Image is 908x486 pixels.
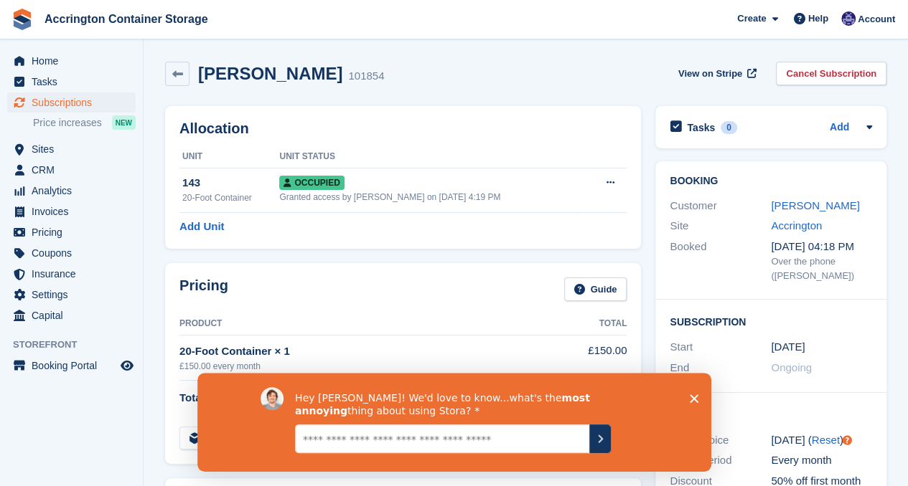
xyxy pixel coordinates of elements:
a: Cancel Subscription [776,62,886,85]
a: Accrington Container Storage [39,7,214,31]
div: Over the phone ([PERSON_NAME]) [771,254,872,282]
div: Site [670,218,771,234]
span: Invoices [32,201,118,221]
a: Add Unit [179,219,224,235]
div: Granted access by [PERSON_NAME] on [DATE] 4:19 PM [279,191,585,204]
span: Capital [32,305,118,325]
div: 143 [182,175,279,191]
a: menu [7,285,136,305]
div: 0 [721,121,737,134]
div: Billing period [670,452,771,469]
h2: Pricing [179,277,228,301]
div: End [670,360,771,376]
time: 2025-08-17 00:00:00 UTC [771,339,805,356]
div: [DATE] ( ) [771,432,872,449]
iframe: Survey by David from Stora [197,373,711,472]
div: Tooltip anchor [841,434,853,447]
span: Settings [32,285,118,305]
div: [DATE] 04:18 PM [771,239,872,255]
span: Analytics [32,181,118,201]
span: Home [32,51,118,71]
div: Booked [670,239,771,283]
a: menu [7,243,136,263]
img: stora-icon-8386f47178a22dfd0bd8f6a31ec36ba5ce8667c1dd55bd0f319d3a0aa187defe.svg [11,9,33,30]
a: Add [830,120,849,136]
div: Every month [771,452,872,469]
a: Reset [812,434,840,446]
span: Occupied [279,176,344,190]
a: menu [7,139,136,159]
span: Storefront [13,338,143,352]
span: Ongoing [771,361,812,373]
td: £150.00 [558,335,627,380]
a: Price increases NEW [33,115,136,130]
span: Create [737,11,766,26]
span: Price increases [33,116,102,130]
a: menu [7,356,136,376]
span: Booking Portal [32,356,118,376]
a: Preview store [118,357,136,374]
div: 101854 [348,68,384,85]
div: Next invoice [670,432,771,449]
span: Coupons [32,243,118,263]
a: menu [7,264,136,284]
h2: Booking [670,176,872,187]
span: Total [179,391,205,404]
span: Insurance [32,264,118,284]
a: [PERSON_NAME] [771,199,859,211]
h2: Tasks [687,121,715,134]
a: menu [7,305,136,325]
a: Guide [564,277,627,301]
span: Help [808,11,828,26]
a: Accrington [771,219,822,232]
a: View on Stripe [673,62,759,85]
th: Unit Status [279,146,585,168]
img: Jacob Connolly [841,11,856,26]
a: menu [7,51,136,71]
h2: Billing [670,407,872,421]
div: 20-Foot Container × 1 [179,343,558,360]
span: CRM [32,160,118,180]
div: £150.00 every month [179,360,558,373]
a: Edit Unit Types [179,427,283,450]
span: View on Stripe [678,67,742,81]
a: menu [7,201,136,221]
a: menu [7,222,136,242]
th: Unit [179,146,279,168]
span: Subscriptions [32,92,118,113]
a: menu [7,92,136,113]
div: Customer [670,198,771,214]
h2: Subscription [670,314,872,328]
h2: Allocation [179,120,627,137]
th: Product [179,313,558,335]
h2: [PERSON_NAME] [198,64,342,83]
span: Account [858,12,895,27]
span: Pricing [32,222,118,242]
div: 20-Foot Container [182,191,279,204]
a: menu [7,181,136,201]
span: Sites [32,139,118,159]
span: Tasks [32,72,118,92]
a: menu [7,160,136,180]
a: menu [7,72,136,92]
th: Total [558,313,627,335]
div: Start [670,339,771,356]
div: NEW [112,115,136,130]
